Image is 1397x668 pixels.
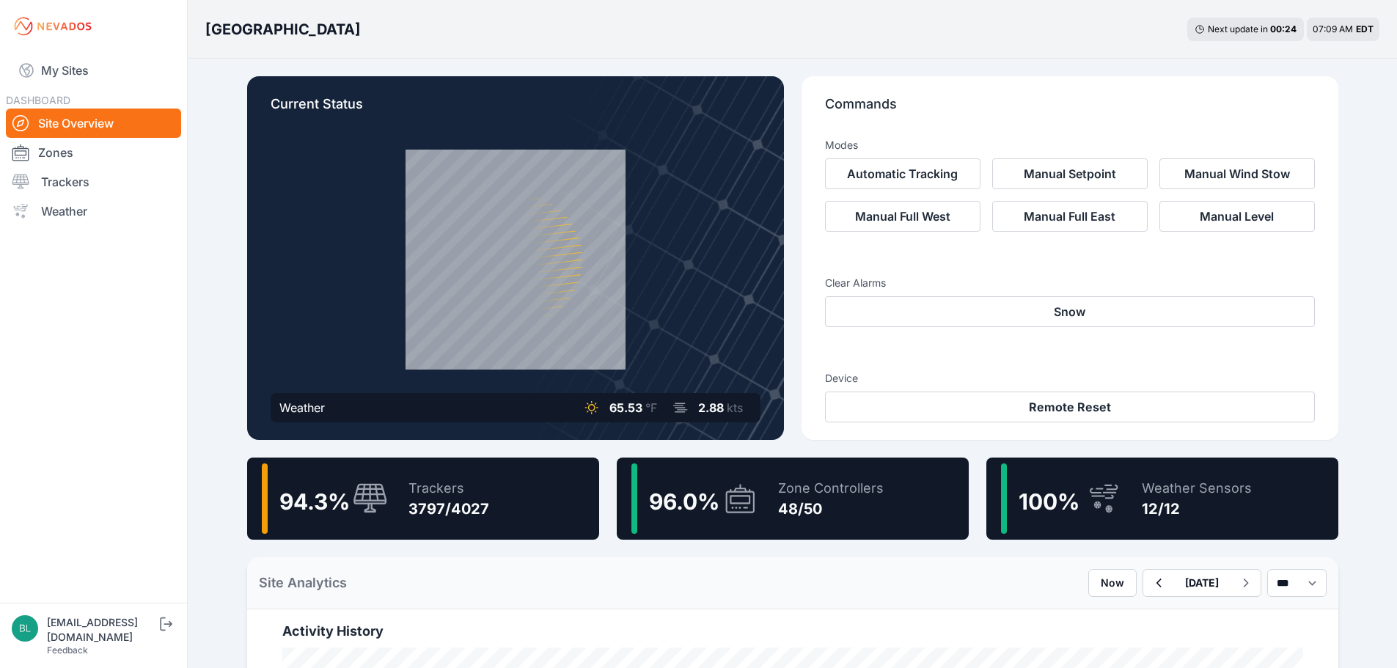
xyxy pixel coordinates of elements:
[778,499,884,519] div: 48/50
[279,488,350,515] span: 94.3 %
[1208,23,1268,34] span: Next update in
[1019,488,1079,515] span: 100 %
[6,197,181,226] a: Weather
[1088,569,1137,597] button: Now
[47,645,88,656] a: Feedback
[825,371,1315,386] h3: Device
[279,399,325,416] div: Weather
[247,458,599,540] a: 94.3%Trackers3797/4027
[825,392,1315,422] button: Remote Reset
[727,400,743,415] span: kts
[778,478,884,499] div: Zone Controllers
[6,94,70,106] span: DASHBOARD
[408,499,489,519] div: 3797/4027
[408,478,489,499] div: Trackers
[645,400,657,415] span: °F
[6,138,181,167] a: Zones
[1356,23,1374,34] span: EDT
[205,10,361,48] nav: Breadcrumb
[698,400,724,415] span: 2.88
[271,94,760,126] p: Current Status
[259,573,347,593] h2: Site Analytics
[12,615,38,642] img: blippencott@invenergy.com
[1313,23,1353,34] span: 07:09 AM
[6,167,181,197] a: Trackers
[1159,201,1315,232] button: Manual Level
[282,621,1303,642] h2: Activity History
[1159,158,1315,189] button: Manual Wind Stow
[992,201,1148,232] button: Manual Full East
[992,158,1148,189] button: Manual Setpoint
[1142,478,1252,499] div: Weather Sensors
[205,19,361,40] h3: [GEOGRAPHIC_DATA]
[825,94,1315,126] p: Commands
[825,296,1315,327] button: Snow
[6,109,181,138] a: Site Overview
[825,276,1315,290] h3: Clear Alarms
[12,15,94,38] img: Nevados
[617,458,969,540] a: 96.0%Zone Controllers48/50
[609,400,642,415] span: 65.53
[1173,570,1231,596] button: [DATE]
[825,201,980,232] button: Manual Full West
[649,488,719,515] span: 96.0 %
[986,458,1338,540] a: 100%Weather Sensors12/12
[1270,23,1297,35] div: 00 : 24
[825,138,858,153] h3: Modes
[47,615,157,645] div: [EMAIL_ADDRESS][DOMAIN_NAME]
[1142,499,1252,519] div: 12/12
[6,53,181,88] a: My Sites
[825,158,980,189] button: Automatic Tracking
